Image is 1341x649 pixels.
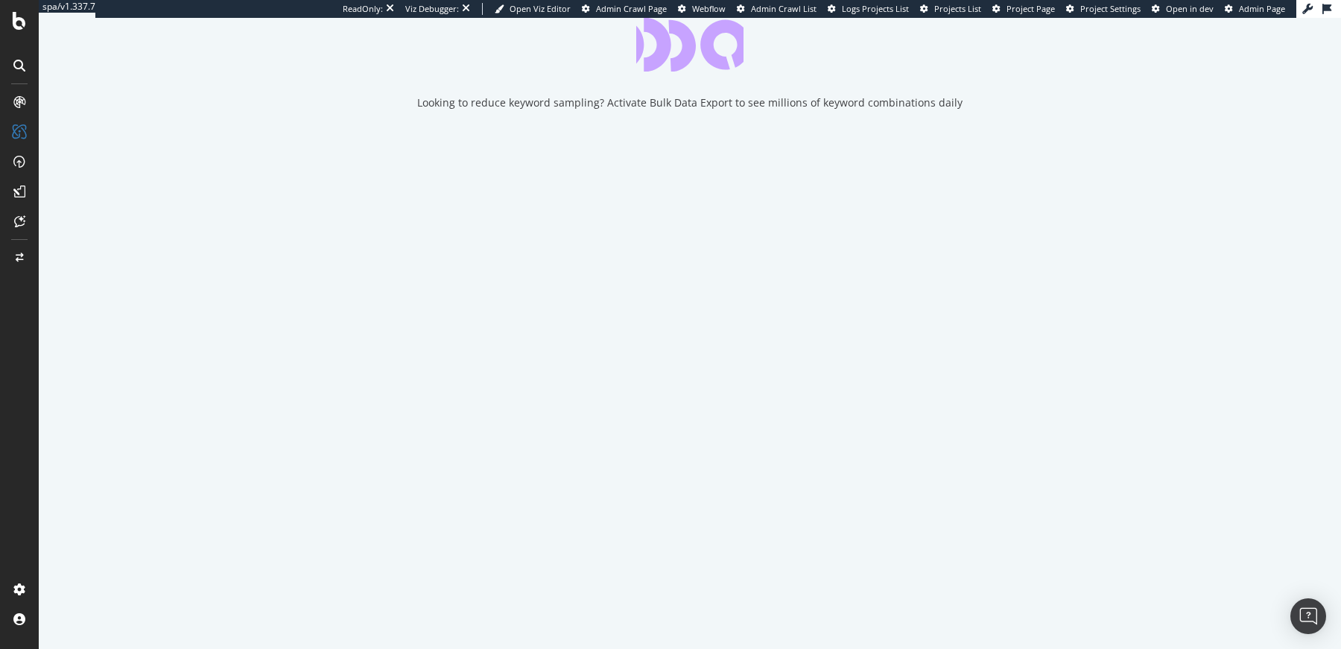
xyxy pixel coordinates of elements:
[582,3,667,15] a: Admin Crawl Page
[1225,3,1285,15] a: Admin Page
[636,18,744,72] div: animation
[737,3,817,15] a: Admin Crawl List
[992,3,1055,15] a: Project Page
[934,3,981,14] span: Projects List
[1152,3,1214,15] a: Open in dev
[596,3,667,14] span: Admin Crawl Page
[692,3,726,14] span: Webflow
[1290,598,1326,634] div: Open Intercom Messenger
[405,3,459,15] div: Viz Debugger:
[678,3,726,15] a: Webflow
[1066,3,1141,15] a: Project Settings
[1166,3,1214,14] span: Open in dev
[343,3,383,15] div: ReadOnly:
[828,3,909,15] a: Logs Projects List
[510,3,571,14] span: Open Viz Editor
[751,3,817,14] span: Admin Crawl List
[1080,3,1141,14] span: Project Settings
[842,3,909,14] span: Logs Projects List
[1239,3,1285,14] span: Admin Page
[417,95,963,110] div: Looking to reduce keyword sampling? Activate Bulk Data Export to see millions of keyword combinat...
[495,3,571,15] a: Open Viz Editor
[1006,3,1055,14] span: Project Page
[920,3,981,15] a: Projects List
